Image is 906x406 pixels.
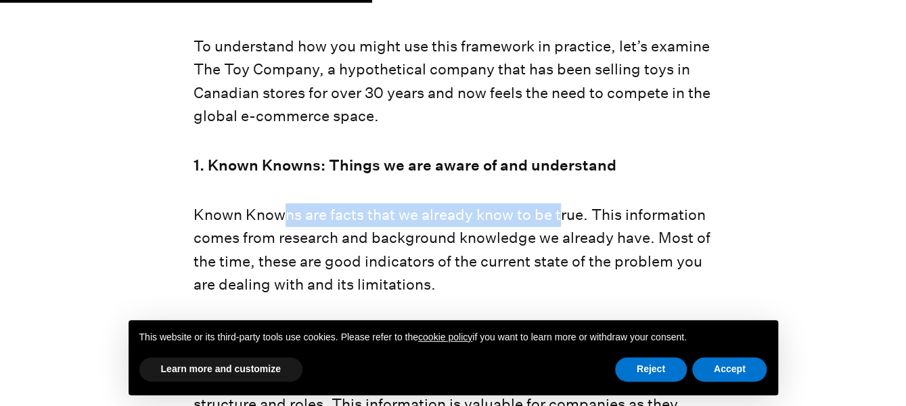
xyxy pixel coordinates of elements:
[139,357,302,382] button: Learn more and customize
[615,357,687,382] button: Reject
[194,203,712,296] p: Known Knowns are facts that we already know to be true. This information comes from research and ...
[418,332,472,342] a: cookie policy
[129,320,778,355] div: This website or its third-party tools use cookies. Please refer to the if you want to learn more ...
[692,357,767,382] button: Accept
[194,35,712,128] p: To understand how you might use this framework in practice, let’s examine The Toy Company, a hypo...
[194,156,616,174] strong: 1. Known Knowns: Things we are aware of and understand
